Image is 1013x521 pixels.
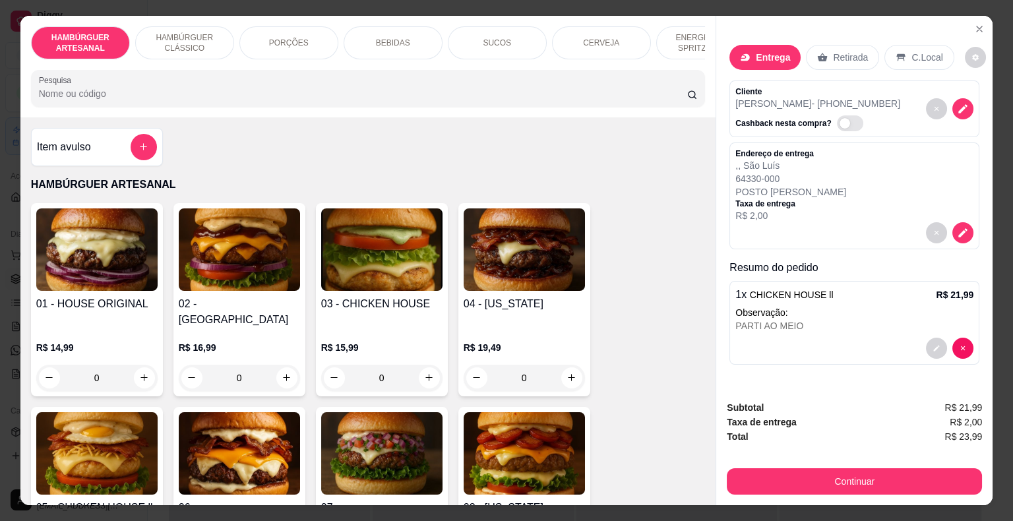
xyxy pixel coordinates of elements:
button: decrease-product-quantity [926,222,947,243]
h4: Item avulso [37,139,91,155]
input: Pesquisa [39,87,687,100]
div: PARTI AO MEIO [735,319,973,332]
button: decrease-product-quantity [952,222,973,243]
p: Taxa de entrega [735,199,846,209]
p: SUCOS [483,38,511,48]
p: Endereço de entrega [735,148,846,159]
p: POSTO [PERSON_NAME] [735,185,846,199]
p: Observação: [735,306,973,319]
label: Automatic updates [837,115,869,131]
p: R$ 19,49 [464,341,585,354]
p: ENERGÉTICO E SPRITZ DRINK [667,32,744,53]
p: HAMBÚRGUER ARTESANAL [31,177,706,193]
p: R$ 14,99 [36,341,158,354]
p: 1 x [735,287,833,303]
strong: Taxa de entrega [727,417,797,427]
p: R$ 2,00 [735,209,846,222]
h4: 03 - CHICKEN HOUSE [321,296,443,312]
h4: 05 - CHICKEN HOUSE ll [36,500,158,516]
p: Retirada [833,51,868,64]
strong: Subtotal [727,402,764,413]
img: product-image [36,208,158,291]
p: Cliente [735,86,900,97]
img: product-image [321,208,443,291]
p: BEBIDAS [376,38,410,48]
p: Entrega [756,51,790,64]
strong: Total [727,431,748,442]
span: CHICKEN HOUSE ll [750,290,834,300]
img: product-image [179,208,300,291]
p: [PERSON_NAME] - [PHONE_NUMBER] [735,97,900,110]
button: decrease-product-quantity [926,98,947,119]
button: Close [969,18,990,40]
span: R$ 2,00 [950,415,982,429]
p: CERVEJA [583,38,619,48]
h4: 01 - HOUSE ORIGINAL [36,296,158,312]
p: R$ 16,99 [179,341,300,354]
h4: 08 - [US_STATE] [464,500,585,516]
span: R$ 21,99 [944,400,982,415]
p: Resumo do pedido [729,260,979,276]
img: product-image [464,412,585,495]
p: HAMBÚRGUER ARTESANAL [42,32,119,53]
label: Pesquisa [39,75,76,86]
button: add-separate-item [131,134,157,160]
p: HAMBÚRGUER CLÁSSICO [146,32,223,53]
h4: 02 - [GEOGRAPHIC_DATA] [179,296,300,328]
p: R$ 15,99 [321,341,443,354]
h4: 04 - [US_STATE] [464,296,585,312]
button: decrease-product-quantity [952,338,973,359]
button: decrease-product-quantity [965,47,986,68]
p: C.Local [911,51,942,64]
img: product-image [179,412,300,495]
img: product-image [464,208,585,291]
p: , , São Luís [735,159,846,172]
span: R$ 23,99 [944,429,982,444]
p: 64330-000 [735,172,846,185]
p: PORÇÕES [269,38,309,48]
button: Continuar [727,468,982,495]
button: decrease-product-quantity [952,98,973,119]
p: Cashback nesta compra? [735,118,831,129]
img: product-image [321,412,443,495]
p: R$ 21,99 [936,288,973,301]
img: product-image [36,412,158,495]
button: decrease-product-quantity [926,338,947,359]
